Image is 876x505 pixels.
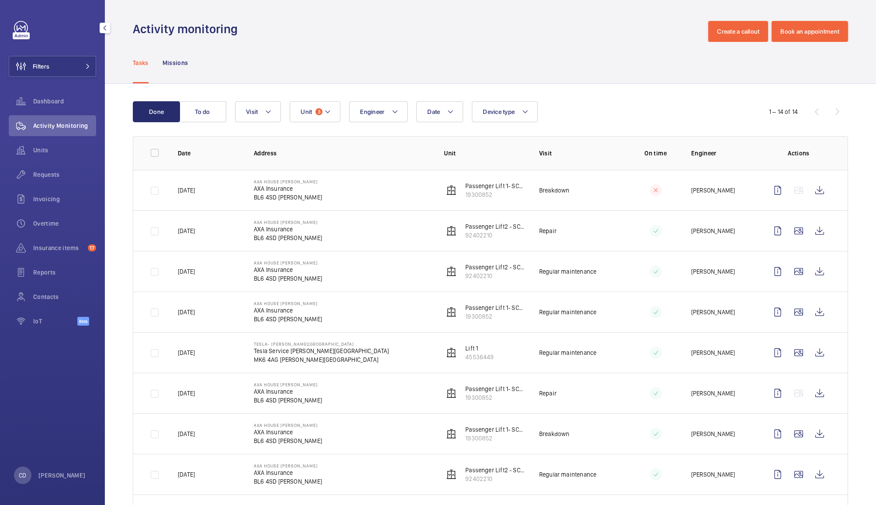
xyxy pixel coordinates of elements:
p: 45536449 [465,353,494,361]
p: Repair [539,389,557,398]
p: Tasks [133,58,149,67]
p: AXA House [PERSON_NAME] [254,260,322,265]
p: AXA Insurance [254,265,322,274]
span: Insurance items [33,244,84,252]
button: Book an appointment [772,21,848,42]
span: Units [33,146,96,155]
p: AXA House [PERSON_NAME] [254,301,322,306]
p: 19300852 [465,393,525,402]
p: AXA Insurance [254,468,322,477]
p: Passenger Lift2 - SC21232 RH [465,466,525,474]
p: Unit [444,149,525,158]
span: Dashboard [33,97,96,106]
p: AXA Insurance [254,184,322,193]
button: Done [133,101,180,122]
span: Engineer [360,108,384,115]
button: Date [416,101,463,122]
p: Passenger Lift 1- SC21231 - LH [465,182,525,190]
p: AXA House [PERSON_NAME] [254,382,322,387]
p: Passenger Lift 1- SC21231 - LH [465,425,525,434]
p: BL6 4SD [PERSON_NAME] [254,396,322,405]
p: Repair [539,227,557,235]
p: 19300852 [465,190,525,199]
p: Tesla- [PERSON_NAME][GEOGRAPHIC_DATA] [254,341,389,347]
p: Address [254,149,430,158]
p: [DATE] [178,348,195,357]
p: Actions [767,149,830,158]
img: elevator.svg [446,185,457,196]
button: Unit3 [290,101,340,122]
p: [DATE] [178,227,195,235]
span: Device type [483,108,515,115]
p: AXA House [PERSON_NAME] [254,179,322,184]
h1: Activity monitoring [133,21,243,37]
button: Create a callout [708,21,768,42]
p: AXA Insurance [254,387,322,396]
p: Breakdown [539,429,570,438]
img: elevator.svg [446,388,457,399]
button: Filters [9,56,96,77]
span: Filters [33,62,49,71]
p: AXA House [PERSON_NAME] [254,220,322,225]
p: Passenger Lift2 - SC21232 RH [465,263,525,271]
p: AXA Insurance [254,306,322,315]
p: [DATE] [178,389,195,398]
p: Passenger Lift2 - SC21232 RH [465,222,525,231]
p: [PERSON_NAME] [38,471,86,480]
p: Lift 1 [465,344,494,353]
p: Date [178,149,240,158]
p: 19300852 [465,312,525,321]
p: Visit [539,149,620,158]
span: Overtime [33,219,96,228]
p: On time [634,149,677,158]
p: Missions [163,58,188,67]
p: [PERSON_NAME] [691,389,735,398]
p: 19300852 [465,434,525,443]
span: Invoicing [33,195,96,203]
p: BL6 4SD [PERSON_NAME] [254,274,322,283]
p: [PERSON_NAME] [691,470,735,479]
p: Regular maintenance [539,470,596,479]
span: Requests [33,170,96,179]
p: BL6 4SD [PERSON_NAME] [254,193,322,202]
p: [DATE] [178,308,195,316]
span: Date [427,108,440,115]
img: elevator.svg [446,347,457,358]
span: Activity Monitoring [33,121,96,130]
span: 17 [88,244,96,251]
p: BL6 4SD [PERSON_NAME] [254,315,322,323]
p: Passenger Lift 1- SC21231 - LH [465,303,525,312]
span: Beta [77,317,89,326]
img: elevator.svg [446,429,457,439]
p: Regular maintenance [539,348,596,357]
p: [PERSON_NAME] [691,348,735,357]
button: To do [179,101,226,122]
img: elevator.svg [446,307,457,317]
p: BL6 4SD [PERSON_NAME] [254,436,322,445]
p: Breakdown [539,186,570,195]
p: [PERSON_NAME] [691,429,735,438]
p: BL6 4SD [PERSON_NAME] [254,234,322,242]
p: Tesla Service [PERSON_NAME][GEOGRAPHIC_DATA] [254,347,389,355]
p: MK6 4AG [PERSON_NAME][GEOGRAPHIC_DATA] [254,355,389,364]
p: AXA House [PERSON_NAME] [254,463,322,468]
p: 92402210 [465,231,525,240]
p: Engineer [691,149,753,158]
p: AXA House [PERSON_NAME] [254,423,322,428]
p: [PERSON_NAME] [691,227,735,235]
button: Device type [472,101,538,122]
div: 1 – 14 of 14 [769,107,798,116]
p: [DATE] [178,267,195,276]
p: Passenger Lift 1- SC21231 - LH [465,385,525,393]
button: Engineer [349,101,408,122]
img: elevator.svg [446,266,457,277]
p: 92402210 [465,271,525,280]
p: [PERSON_NAME] [691,267,735,276]
span: Reports [33,268,96,277]
p: CD [19,471,26,480]
p: [DATE] [178,429,195,438]
span: IoT [33,317,77,326]
p: 92402210 [465,474,525,483]
p: Regular maintenance [539,308,596,316]
p: AXA Insurance [254,225,322,234]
